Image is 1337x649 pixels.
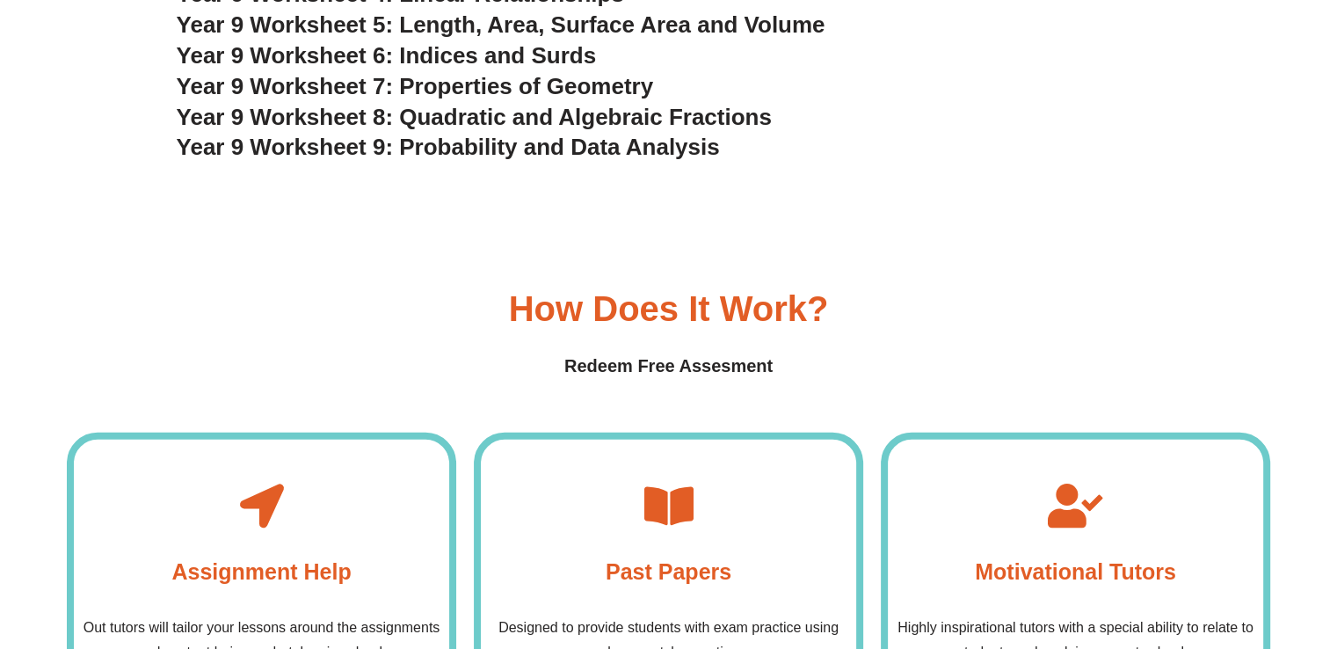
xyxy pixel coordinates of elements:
[975,554,1176,589] h4: Motivational Tutors
[177,134,720,160] a: Year 9 Worksheet 9: Probability and Data Analysis
[171,554,351,589] h4: Assignment Help
[177,104,772,130] a: Year 9 Worksheet 8: Quadratic and Algebraic Fractions
[509,291,829,326] h3: How Does it Work?
[177,11,825,38] a: Year 9 Worksheet 5: Length, Area, Surface Area and Volume
[177,73,654,99] a: Year 9 Worksheet 7: Properties of Geometry
[1044,451,1337,649] iframe: Chat Widget
[606,554,731,589] h4: Past Papers
[177,42,597,69] a: Year 9 Worksheet 6: Indices and Surds
[67,353,1270,380] h4: Redeem Free Assesment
